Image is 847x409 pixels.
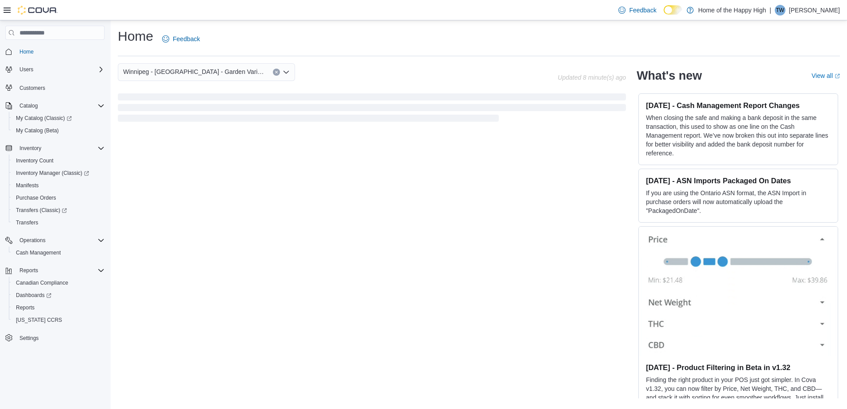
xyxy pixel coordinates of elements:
p: [PERSON_NAME] [789,5,840,15]
span: Home [16,46,105,57]
p: If you are using the Ontario ASN format, the ASN Import in purchase orders will now automatically... [646,189,831,215]
span: [US_STATE] CCRS [16,316,62,324]
nav: Complex example [5,42,105,367]
span: Canadian Compliance [16,279,68,286]
span: Inventory Count [16,157,54,164]
button: Operations [2,234,108,247]
button: Open list of options [283,69,290,76]
button: Settings [2,332,108,344]
span: Inventory Manager (Classic) [16,170,89,177]
span: Inventory [19,145,41,152]
button: Manifests [9,179,108,192]
span: TW [776,5,785,15]
a: Reports [12,302,38,313]
a: [US_STATE] CCRS [12,315,66,325]
p: When closing the safe and making a bank deposit in the same transaction, this used to show as one... [646,113,831,158]
span: Cash Management [12,247,105,258]
span: Reports [19,267,38,274]
h3: [DATE] - Product Filtering in Beta in v1.32 [646,363,831,372]
p: Home of the Happy High [698,5,766,15]
span: Manifests [16,182,39,189]
span: Operations [16,235,105,246]
button: Cash Management [9,247,108,259]
span: Transfers [12,217,105,228]
button: Users [2,63,108,76]
span: Home [19,48,34,55]
a: Feedback [615,1,660,19]
span: Inventory Manager (Classic) [12,168,105,178]
button: Catalog [16,100,41,111]
span: Transfers [16,219,38,226]
a: My Catalog (Beta) [12,125,62,136]
span: Transfers (Classic) [16,207,67,214]
button: Canadian Compliance [9,277,108,289]
button: Clear input [273,69,280,76]
a: Customers [16,83,49,93]
h1: Home [118,27,153,45]
p: | [769,5,771,15]
span: Purchase Orders [16,194,56,201]
span: Operations [19,237,46,244]
span: Canadian Compliance [12,278,105,288]
span: Inventory Count [12,155,105,166]
a: Transfers (Classic) [9,204,108,216]
a: Manifests [12,180,42,191]
h2: What's new [637,69,702,83]
button: Reports [2,264,108,277]
span: Feedback [629,6,656,15]
span: Reports [12,302,105,313]
span: Settings [16,332,105,343]
button: [US_STATE] CCRS [9,314,108,326]
a: Home [16,46,37,57]
a: Purchase Orders [12,193,60,203]
span: Catalog [19,102,38,109]
a: Canadian Compliance [12,278,72,288]
img: Cova [18,6,58,15]
button: Catalog [2,100,108,112]
a: Settings [16,333,42,343]
span: Customers [19,85,45,92]
svg: External link [835,73,840,79]
span: Catalog [16,100,105,111]
a: Inventory Manager (Classic) [12,168,93,178]
span: Customers [16,82,105,93]
span: Dashboards [16,292,51,299]
a: Transfers (Classic) [12,205,70,216]
a: Inventory Count [12,155,57,166]
span: My Catalog (Classic) [16,115,72,122]
span: Transfers (Classic) [12,205,105,216]
p: Updated 8 minute(s) ago [558,74,626,81]
span: Reports [16,304,35,311]
a: Inventory Manager (Classic) [9,167,108,179]
span: Winnipeg - [GEOGRAPHIC_DATA] - Garden Variety [123,66,264,77]
a: Feedback [159,30,203,48]
span: Dashboards [12,290,105,301]
button: Purchase Orders [9,192,108,204]
span: Manifests [12,180,105,191]
span: Users [19,66,33,73]
button: Users [16,64,37,75]
button: Inventory Count [9,154,108,167]
span: Washington CCRS [12,315,105,325]
a: View allExternal link [812,72,840,79]
button: Home [2,45,108,58]
span: My Catalog (Beta) [16,127,59,134]
span: Cash Management [16,249,61,256]
span: Settings [19,335,39,342]
h3: [DATE] - ASN Imports Packaged On Dates [646,176,831,185]
button: Reports [16,265,42,276]
button: Inventory [2,142,108,154]
span: My Catalog (Classic) [12,113,105,123]
a: Cash Management [12,247,64,258]
span: Users [16,64,105,75]
span: Feedback [173,35,200,43]
input: Dark Mode [664,5,682,15]
span: Reports [16,265,105,276]
h3: [DATE] - Cash Management Report Changes [646,101,831,110]
span: Purchase Orders [12,193,105,203]
a: My Catalog (Classic) [9,112,108,124]
button: My Catalog (Beta) [9,124,108,137]
button: Inventory [16,143,45,154]
button: Customers [2,81,108,94]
